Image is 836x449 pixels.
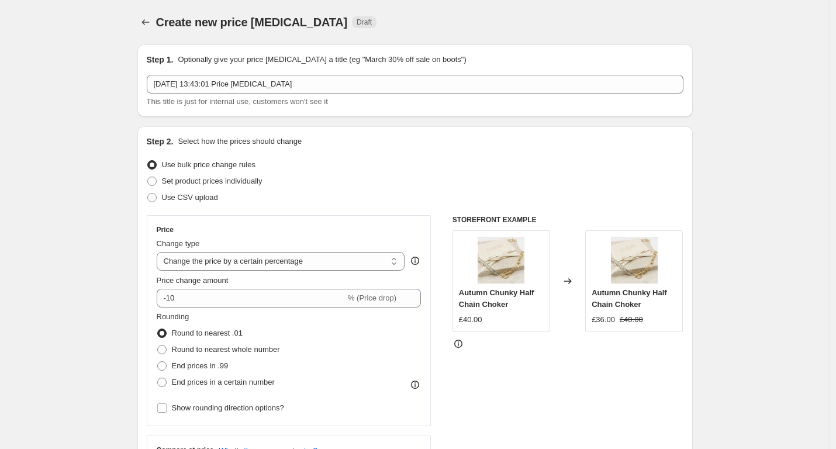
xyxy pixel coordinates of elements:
[157,239,200,248] span: Change type
[147,97,328,106] span: This title is just for internal use, customers won't see it
[178,54,466,65] p: Optionally give your price [MEDICAL_DATA] a title (eg "March 30% off sale on boots")
[620,314,643,326] strike: £40.00
[157,289,346,308] input: -15
[611,237,658,284] img: IMG_20230126_133639_042_80x.jpg
[162,177,262,185] span: Set product prices individually
[172,329,243,337] span: Round to nearest .01
[157,225,174,234] h3: Price
[157,312,189,321] span: Rounding
[348,293,396,302] span: % (Price drop)
[452,215,683,224] h6: STOREFRONT EXAMPLE
[459,314,482,326] div: £40.00
[172,378,275,386] span: End prices in a certain number
[357,18,372,27] span: Draft
[147,54,174,65] h2: Step 1.
[172,361,229,370] span: End prices in .99
[592,314,615,326] div: £36.00
[478,237,524,284] img: IMG_20230126_133639_042_80x.jpg
[162,193,218,202] span: Use CSV upload
[172,345,280,354] span: Round to nearest whole number
[592,288,667,309] span: Autumn Chunky Half Chain Choker
[409,255,421,267] div: help
[137,14,154,30] button: Price change jobs
[172,403,284,412] span: Show rounding direction options?
[162,160,255,169] span: Use bulk price change rules
[147,136,174,147] h2: Step 2.
[178,136,302,147] p: Select how the prices should change
[156,16,348,29] span: Create new price [MEDICAL_DATA]
[459,288,534,309] span: Autumn Chunky Half Chain Choker
[147,75,683,94] input: 30% off holiday sale
[157,276,229,285] span: Price change amount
